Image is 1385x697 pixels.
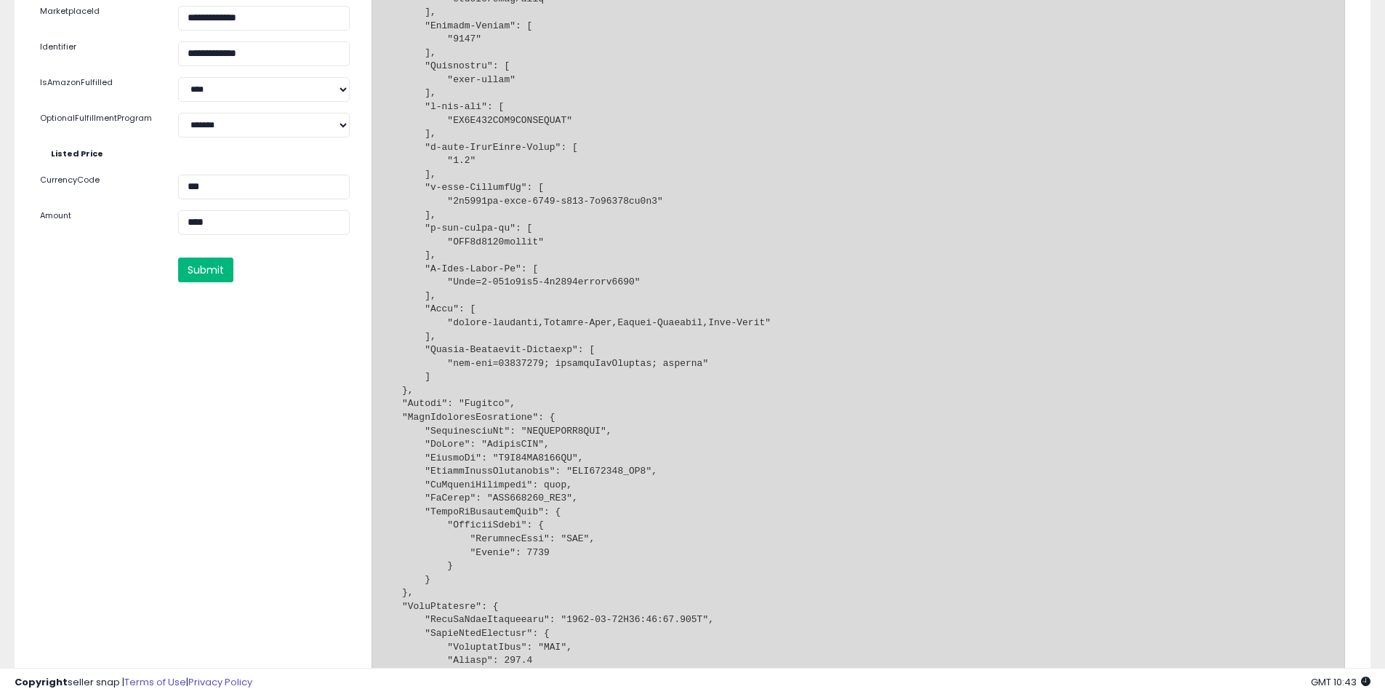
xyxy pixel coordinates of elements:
div: seller snap | | [15,676,252,690]
label: CurrencyCode [29,175,167,186]
label: Identifier [29,41,167,53]
label: Listed Price [40,148,169,160]
strong: Copyright [15,675,68,689]
a: Privacy Policy [188,675,252,689]
button: Submit [178,258,233,282]
a: Terms of Use [124,675,186,689]
label: IsAmazonFulfilled [29,77,167,89]
label: OptionalFulfillmentProgram [29,113,167,124]
span: 2025-08-12 10:43 GMT [1311,675,1370,689]
label: MarketplaceId [29,6,167,17]
label: Amount [29,210,167,222]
